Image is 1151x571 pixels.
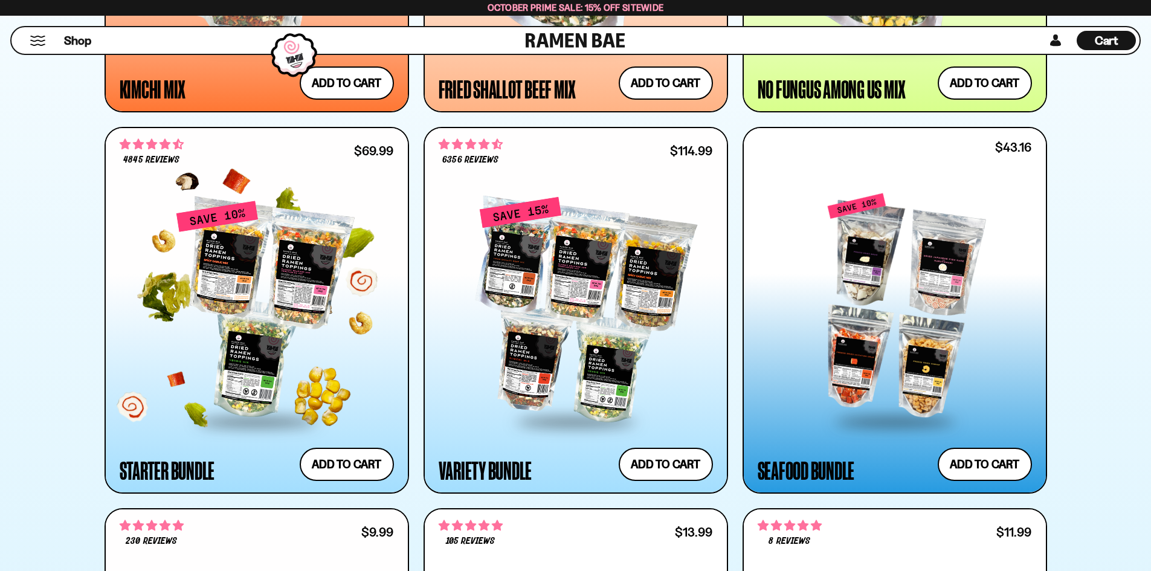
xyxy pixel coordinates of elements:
a: 4.71 stars 4845 reviews $69.99 Starter Bundle Add to cart [105,127,409,494]
a: $43.16 Seafood Bundle Add to cart [743,127,1047,494]
div: Seafood Bundle [758,459,855,481]
span: Cart [1095,33,1118,48]
span: 4.90 stars [439,518,503,534]
span: 4.75 stars [758,518,822,534]
button: Add to cart [938,448,1032,481]
a: Shop [64,31,91,50]
div: $114.99 [670,145,712,156]
span: 8 reviews [769,537,810,546]
span: October Prime Sale: 15% off Sitewide [488,2,664,13]
div: Kimchi Mix [120,78,186,100]
span: 4.77 stars [120,518,184,534]
button: Add to cart [938,66,1032,100]
a: 4.63 stars 6356 reviews $114.99 Variety Bundle Add to cart [424,127,728,494]
button: Add to cart [619,448,713,481]
div: No Fungus Among Us Mix [758,78,906,100]
button: Add to cart [300,66,394,100]
div: Fried Shallot Beef Mix [439,78,576,100]
div: $13.99 [675,526,712,538]
div: Cart [1077,27,1136,54]
span: Shop [64,33,91,49]
button: Add to cart [619,66,713,100]
span: 4845 reviews [123,155,179,165]
button: Add to cart [300,448,394,481]
div: Variety Bundle [439,459,532,481]
div: $69.99 [354,145,393,156]
span: 6356 reviews [442,155,498,165]
span: 4.63 stars [439,137,503,152]
div: $9.99 [361,526,393,538]
span: 230 reviews [126,537,176,546]
span: 105 reviews [446,537,495,546]
button: Mobile Menu Trigger [30,36,46,46]
div: Starter Bundle [120,459,215,481]
span: 4.71 stars [120,137,184,152]
div: $43.16 [995,141,1031,153]
div: $11.99 [996,526,1031,538]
